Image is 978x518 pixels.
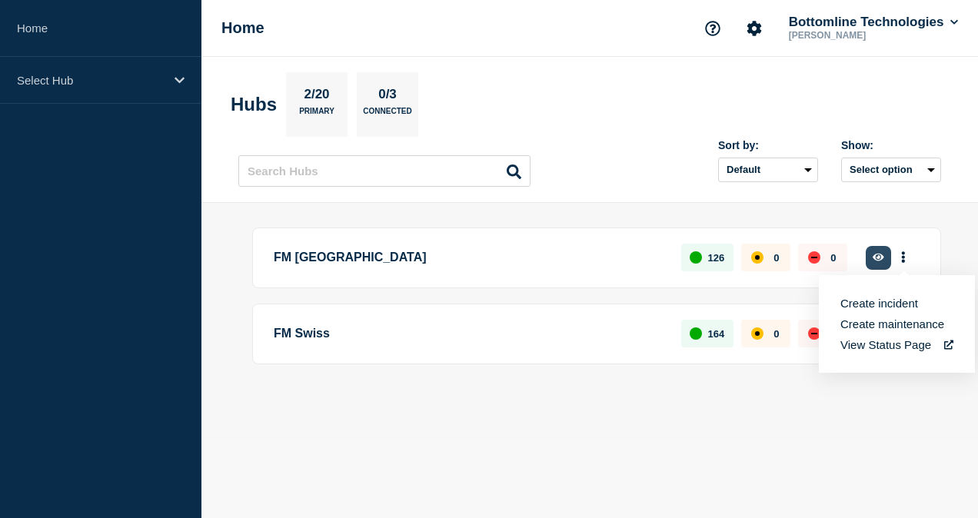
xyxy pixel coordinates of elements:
button: Select option [841,158,941,182]
div: affected [751,327,763,340]
p: FM Swiss [274,320,664,348]
button: Account settings [738,12,770,45]
p: 126 [708,252,725,264]
p: 0 [773,252,779,264]
a: View Status Page [840,338,953,351]
select: Sort by [718,158,818,182]
p: 0 [773,328,779,340]
h2: Hubs [231,94,277,115]
button: Support [697,12,729,45]
p: 0/3 [373,87,403,107]
div: affected [751,251,763,264]
div: down [808,251,820,264]
div: down [808,327,820,340]
p: 0 [830,252,836,264]
button: Create incident [840,297,918,310]
p: 164 [708,328,725,340]
div: Show: [841,139,941,151]
div: up [690,327,702,340]
div: Sort by: [718,139,818,151]
button: More actions [893,244,913,272]
p: Primary [299,107,334,123]
p: Connected [363,107,411,123]
p: FM [GEOGRAPHIC_DATA] [274,244,664,272]
input: Search Hubs [238,155,531,187]
p: [PERSON_NAME] [786,30,946,41]
button: Create maintenance [840,317,944,330]
p: Select Hub [17,74,165,87]
button: Bottomline Technologies [786,15,961,30]
div: up [690,251,702,264]
h1: Home [221,19,264,37]
p: 2/20 [298,87,335,107]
